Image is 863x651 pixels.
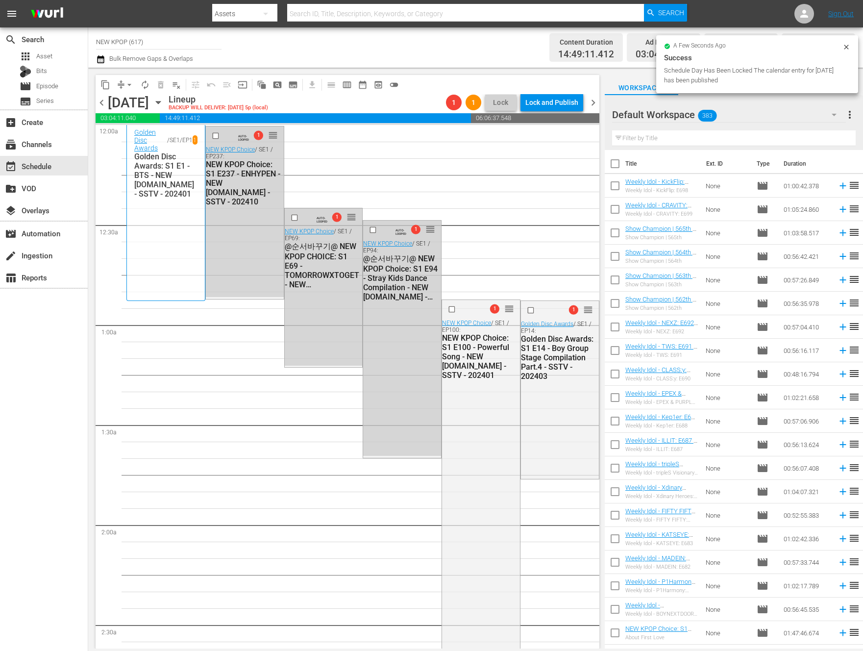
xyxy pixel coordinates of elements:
div: Lock and Publish [525,94,578,111]
span: Create Search Block [270,77,285,93]
td: None [702,292,753,315]
td: None [702,386,753,409]
a: Weekly Idol - P1Harmony: E681 - NEW [DOMAIN_NAME] - SSTV - 202411 [625,578,696,607]
p: / [167,137,170,144]
td: 01:03:58.517 [780,221,834,245]
span: Create Series Block [285,77,301,93]
svg: Add to Schedule [838,604,848,615]
span: Month Calendar View [355,77,370,93]
span: Series [20,96,31,107]
a: Weekly Idol - KATSEYE: E683 - NEW [DOMAIN_NAME] - SSTV - 202411 [625,531,696,560]
div: Default Workspace [612,101,846,128]
td: None [702,174,753,198]
a: Weekly Idol - TWS: E691 - NEW [DOMAIN_NAME] - SSTV - 202501 [625,343,697,365]
svg: Add to Schedule [838,345,848,356]
span: Episode [757,203,768,215]
div: NEW KPOP Choice: S1 E237 - ENHYPEN - NEW [DOMAIN_NAME] - SSTV - 202410 [206,160,281,206]
span: Episode [757,180,768,192]
p: Golden Disc Awards: S1 E1 - BTS - NEW [DOMAIN_NAME] - SSTV - 202401 [134,152,197,199]
span: Download as CSV [301,75,320,94]
a: Weekly Idol - Kep1er: E688 - NEW [DOMAIN_NAME] - SSTV - 202412 [625,413,698,435]
div: / SE1 / EP14: [521,321,596,381]
span: Reports [5,272,17,284]
span: playlist_remove_outlined [172,80,181,90]
button: reorder [346,212,356,222]
span: reorder [848,603,860,615]
span: Search [658,4,684,22]
td: None [702,551,753,574]
span: Revert to Primary Episode [203,77,219,93]
span: reorder [504,303,514,314]
svg: Add to Schedule [838,322,848,332]
td: 00:56:42.421 [780,245,834,268]
span: Update Metadata from Key Asset [235,77,250,93]
span: Select an event to delete [153,77,169,93]
div: About First Love [625,634,698,641]
span: preview_outlined [373,80,383,90]
span: reorder [848,462,860,474]
svg: Add to Schedule [838,510,848,521]
span: Episode [757,580,768,592]
div: Weekly Idol - Kep1er: E688 [625,423,698,429]
p: SE1 / [170,137,182,144]
div: Ad Duration [636,35,691,49]
span: 1 [466,99,481,106]
span: Episode [757,345,768,356]
a: Weekly Idol - KickFlip: E698 - NEW [DOMAIN_NAME] - SSTV - 202508 [625,178,696,207]
a: Weekly Idol - tripleS Visionary Vision: E686 - NEW [DOMAIN_NAME] - SSTV - 202412 [625,460,691,490]
span: Search [5,34,17,46]
span: chevron_left [96,97,108,109]
a: Golden Disc Awards [521,321,573,327]
span: reorder [848,579,860,591]
svg: Add to Schedule [838,627,848,638]
span: Episode [757,627,768,639]
div: / SE1 / EP237: [206,146,281,206]
a: Show Champion | 563th - NEW [DOMAIN_NAME] - SSTV - 202508 [625,272,696,294]
span: 14:49:11.412 [558,49,614,60]
th: Type [751,150,778,177]
span: Fill episodes with ad slates [219,77,235,93]
a: Show Champion | 565th - NEW [DOMAIN_NAME] - SSTV - 202508 [625,225,696,247]
span: 1 [332,213,342,222]
td: 01:47:46.674 [780,621,834,645]
button: Search [644,4,687,22]
span: Episode [757,603,768,615]
a: NEW KPOP Choice [363,240,412,247]
span: 24 hours Lineup View is OFF [386,77,402,93]
svg: Add to Schedule [838,439,848,450]
button: Lock [485,95,517,111]
a: Weekly Idol - CLASS:y: E690 - NEW [DOMAIN_NAME] - SSTV - 202501 [625,366,696,396]
span: reorder [848,509,860,521]
span: input [238,80,247,90]
span: Episode [757,250,768,262]
svg: Add to Schedule [838,298,848,309]
span: reorder [848,203,860,215]
td: None [702,598,753,621]
div: Weekly Idol - TWS: E691 [625,352,698,358]
div: Weekly Idol - ILLIT: E687 [625,446,698,452]
td: 01:05:24.860 [780,198,834,221]
span: Episode [757,533,768,545]
div: Bits [20,66,31,77]
span: Episode [36,81,58,91]
span: Series [36,96,54,106]
span: chevron_right [587,97,599,109]
a: Weekly Idol - EPEX & PURPLE KISS: E689 - NEW [DOMAIN_NAME] - SSTV - 202501 [625,390,691,419]
span: reorder [848,556,860,568]
svg: Add to Schedule [838,369,848,379]
span: reorder [848,274,860,285]
span: Episode [757,274,768,286]
td: None [702,621,753,645]
span: reorder [583,304,593,315]
td: None [702,409,753,433]
td: None [702,268,753,292]
span: reorder [848,226,860,238]
td: None [702,198,753,221]
a: Show Champion | 562th - NEW [DOMAIN_NAME] - SSTV - 202508 [625,296,696,318]
span: Episode [757,486,768,498]
span: reorder [848,415,860,426]
div: Weekly Idol - KATSEYE: E683 [625,540,698,547]
span: Customize Events [184,75,203,94]
td: 00:56:35.978 [780,292,834,315]
span: 383 [698,105,716,126]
